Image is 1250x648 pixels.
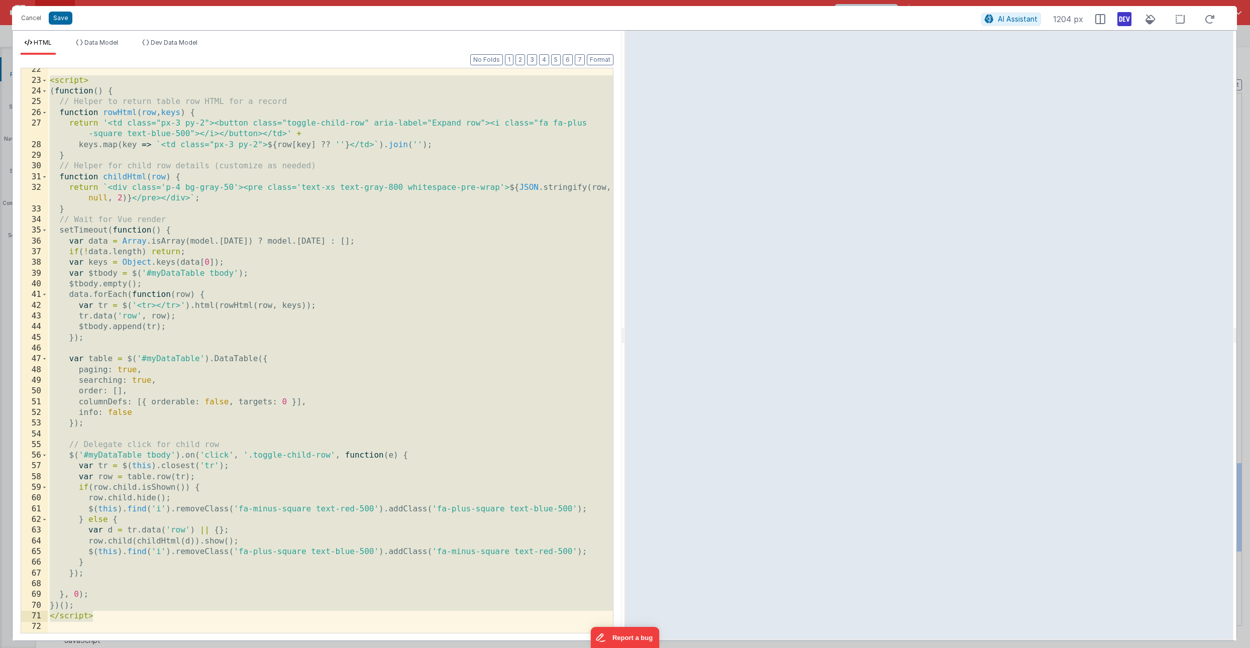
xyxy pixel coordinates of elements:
[21,568,48,579] div: 67
[470,54,503,65] button: No Folds
[21,140,48,150] div: 28
[21,279,48,289] div: 40
[21,621,48,632] div: 72
[21,600,48,611] div: 70
[21,589,48,600] div: 69
[21,504,48,514] div: 61
[21,118,48,140] div: 27
[981,13,1041,26] button: AI Assistant
[21,514,48,525] div: 62
[21,214,48,225] div: 34
[21,557,48,568] div: 66
[151,39,197,46] span: Dev Data Model
[21,311,48,321] div: 43
[21,182,48,204] div: 32
[21,365,48,375] div: 48
[551,54,561,65] button: 5
[515,54,525,65] button: 2
[527,54,537,65] button: 3
[21,268,48,279] div: 39
[21,225,48,236] div: 35
[21,354,48,364] div: 47
[21,525,48,535] div: 63
[34,39,52,46] span: HTML
[21,343,48,354] div: 46
[21,247,48,257] div: 37
[563,54,573,65] button: 6
[21,375,48,386] div: 49
[21,64,48,75] div: 22
[1053,13,1083,25] span: 1204 px
[21,161,48,171] div: 30
[505,54,513,65] button: 1
[21,172,48,182] div: 31
[998,15,1037,23] span: AI Assistant
[575,54,585,65] button: 7
[21,333,48,343] div: 45
[49,12,72,25] button: Save
[21,579,48,589] div: 68
[21,461,48,471] div: 57
[21,289,48,300] div: 41
[21,536,48,547] div: 64
[21,96,48,107] div: 25
[591,627,660,648] iframe: Marker.io feedback button
[21,547,48,557] div: 65
[21,257,48,268] div: 38
[21,397,48,407] div: 51
[21,440,48,450] div: 55
[21,204,48,214] div: 33
[587,54,613,65] button: Format
[21,300,48,311] div: 42
[84,39,118,46] span: Data Model
[16,11,46,25] button: Cancel
[21,321,48,332] div: 44
[539,54,549,65] button: 4
[21,107,48,118] div: 26
[21,150,48,161] div: 29
[21,75,48,86] div: 23
[21,493,48,503] div: 60
[21,407,48,418] div: 52
[21,472,48,482] div: 58
[21,236,48,247] div: 36
[21,86,48,96] div: 24
[21,418,48,428] div: 53
[21,611,48,621] div: 71
[21,482,48,493] div: 59
[21,429,48,440] div: 54
[21,450,48,461] div: 56
[21,386,48,396] div: 50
